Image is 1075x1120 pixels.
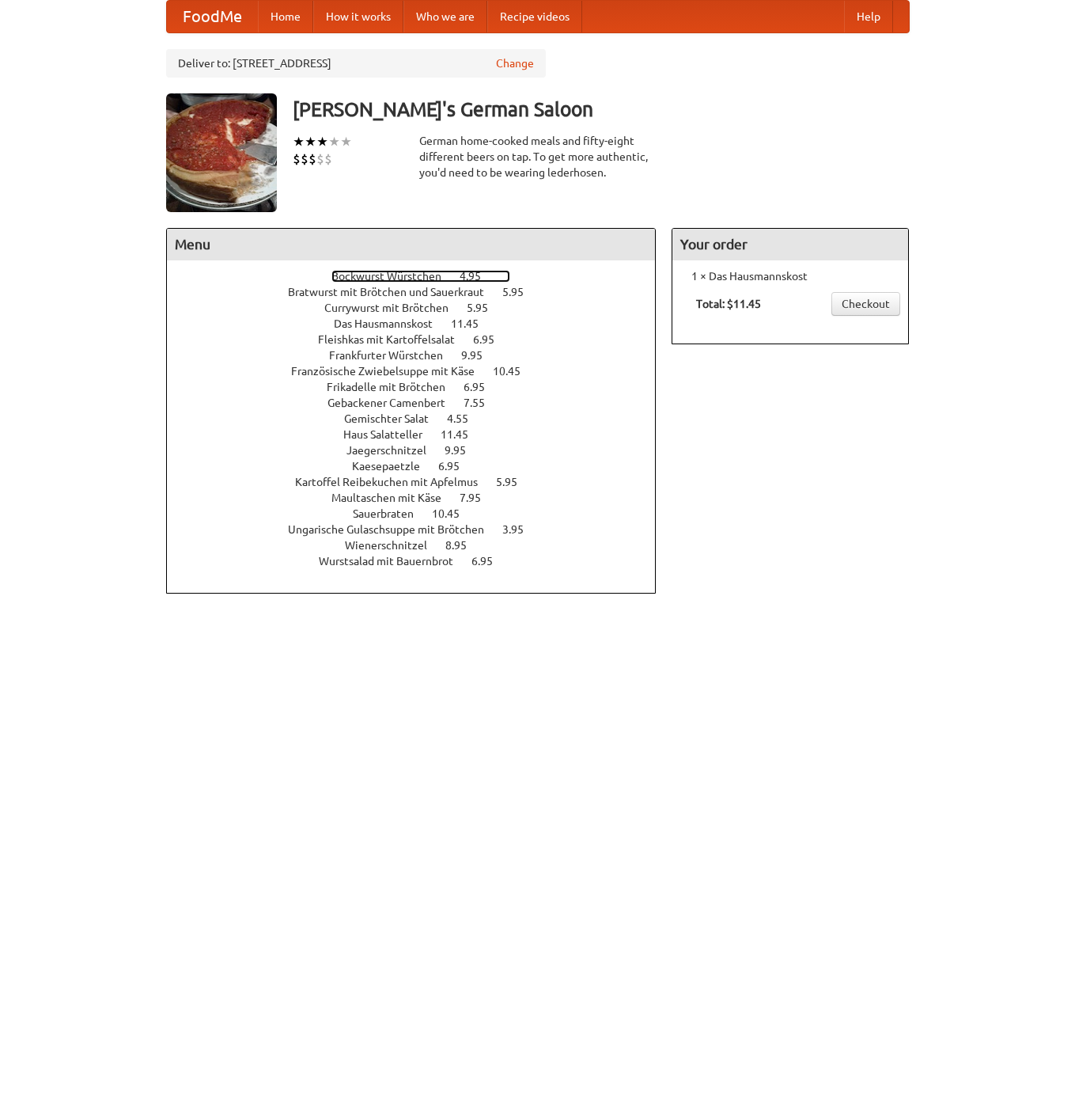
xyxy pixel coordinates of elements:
[344,412,445,425] span: Gemischter Salat
[352,460,436,473] span: Kaesepaetzle
[447,412,484,425] span: 4.55
[331,492,510,504] a: Maultaschen mit Käse 7.95
[316,133,328,150] li: ★
[288,286,500,298] span: Bratwurst mit Brötchen und Sauerkraut
[438,460,475,473] span: 6.95
[432,507,475,520] span: 10.45
[291,365,550,378] a: Französische Zwiebelsuppe mit Käse 10.45
[319,555,522,568] a: Wurstsalad mit Bauernbrot 6.95
[295,476,547,488] a: Kartoffel Reibekuchen mit Apfelmus 5.95
[487,1,582,32] a: Recipe videos
[680,268,900,284] li: 1 × Das Hausmannskost
[166,93,277,212] img: angular.jpg
[419,133,657,180] div: German home-cooked meals and fifty-eight different beers on tap. To get more authentic, you'd nee...
[696,298,761,310] b: Total: $11.45
[464,381,501,393] span: 6.95
[319,555,469,568] span: Wurstsalad mit Bauernbrot
[345,539,443,552] span: Wienerschnitzel
[496,476,533,488] span: 5.95
[258,1,313,32] a: Home
[324,302,464,314] span: Currywurst mit Brötchen
[346,444,495,457] a: Jaegerschnitzel 9.95
[502,286,539,298] span: 5.95
[288,523,500,536] span: Ungarische Gulaschsuppe mit Brötchen
[346,444,442,457] span: Jaegerschnitzel
[473,333,510,346] span: 6.95
[340,133,352,150] li: ★
[313,1,403,32] a: How it works
[403,1,487,32] a: Who we are
[343,428,498,441] a: Haus Salatteller 11.45
[831,292,900,316] a: Checkout
[329,349,459,362] span: Frankfurter Würstchen
[331,270,510,283] a: Bockwurst Würstchen 4.95
[334,317,449,330] span: Das Hausmannskost
[460,492,497,504] span: 7.95
[167,1,258,32] a: FoodMe
[331,492,457,504] span: Maultaschen mit Käse
[291,365,490,378] span: Französische Zwiebelsuppe mit Käse
[328,133,340,150] li: ★
[316,150,324,168] li: $
[324,302,517,314] a: Currywurst mit Brötchen 5.95
[493,365,536,378] span: 10.45
[318,333,524,346] a: Fleishkas mit Kartoffelsalat 6.95
[461,349,498,362] span: 9.95
[471,555,509,568] span: 6.95
[331,270,457,283] span: Bockwurst Würstchen
[344,412,498,425] a: Gemischter Salat 4.55
[441,428,484,441] span: 11.45
[327,381,461,393] span: Frikadelle mit Brötchen
[844,1,893,32] a: Help
[308,150,316,168] li: $
[502,523,539,536] span: 3.95
[467,302,504,314] span: 5.95
[329,349,512,362] a: Frankfurter Würstchen 9.95
[324,150,332,168] li: $
[451,317,494,330] span: 11.45
[445,444,482,457] span: 9.95
[353,507,489,520] a: Sauerbraten 10.45
[496,55,534,71] a: Change
[672,229,908,260] h4: Your order
[166,49,546,78] div: Deliver to: [STREET_ADDRESS]
[288,286,553,298] a: Bratwurst mit Brötchen und Sauerkraut 5.95
[334,317,508,330] a: Das Hausmannskost 11.45
[305,133,316,150] li: ★
[293,133,305,150] li: ★
[445,539,483,552] span: 8.95
[345,539,496,552] a: Wienerschnitzel 8.95
[293,150,301,168] li: $
[327,397,461,409] span: Gebackener Camenbert
[352,460,489,473] a: Kaesepaetzle 6.95
[167,229,656,260] h4: Menu
[460,270,497,283] span: 4.95
[464,397,501,409] span: 7.55
[343,428,438,441] span: Haus Salatteller
[327,381,514,393] a: Frikadelle mit Brötchen 6.95
[301,150,308,168] li: $
[318,333,471,346] span: Fleishkas mit Kartoffelsalat
[288,523,553,536] a: Ungarische Gulaschsuppe mit Brötchen 3.95
[353,507,430,520] span: Sauerbraten
[293,93,910,125] h3: [PERSON_NAME]'s German Saloon
[295,476,494,488] span: Kartoffel Reibekuchen mit Apfelmus
[327,397,514,409] a: Gebackener Camenbert 7.55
